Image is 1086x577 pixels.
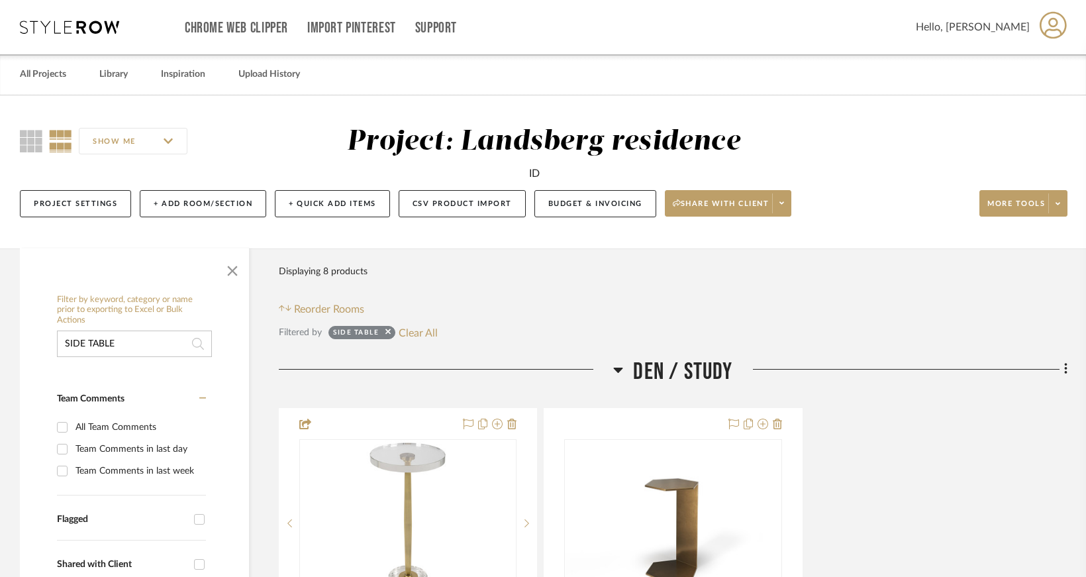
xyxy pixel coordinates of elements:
[219,255,246,282] button: Close
[279,301,364,317] button: Reorder Rooms
[333,328,379,341] div: SIDE TABLE
[665,190,792,217] button: Share with client
[399,190,526,217] button: CSV Product Import
[238,66,300,83] a: Upload History
[979,190,1067,217] button: More tools
[161,66,205,83] a: Inspiration
[57,559,187,570] div: Shared with Client
[916,19,1030,35] span: Hello, [PERSON_NAME]
[99,66,128,83] a: Library
[57,295,212,326] h6: Filter by keyword, category or name prior to exporting to Excel or Bulk Actions
[415,23,457,34] a: Support
[57,394,124,403] span: Team Comments
[57,331,212,357] input: Search within 8 results
[673,199,769,219] span: Share with client
[534,190,656,217] button: Budget & Invoicing
[347,128,740,156] div: Project: Landsberg residence
[75,439,203,460] div: Team Comments in last day
[294,301,364,317] span: Reorder Rooms
[633,358,732,386] span: Den / Study
[185,23,288,34] a: Chrome Web Clipper
[529,166,540,182] div: ID
[75,417,203,438] div: All Team Comments
[279,325,322,340] div: Filtered by
[20,190,131,217] button: Project Settings
[275,190,390,217] button: + Quick Add Items
[20,66,66,83] a: All Projects
[75,460,203,482] div: Team Comments in last week
[279,258,368,285] div: Displaying 8 products
[399,324,438,341] button: Clear All
[140,190,266,217] button: + Add Room/Section
[987,199,1045,219] span: More tools
[57,514,187,525] div: Flagged
[307,23,396,34] a: Import Pinterest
